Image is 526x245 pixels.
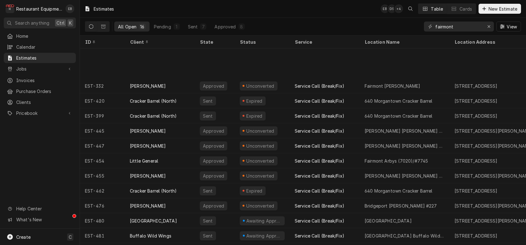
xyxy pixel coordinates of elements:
div: EB [66,4,74,13]
a: Go to Jobs [4,64,76,74]
div: R [6,4,14,13]
div: Derek Stewart's Avatar [387,4,396,13]
div: Service Call (Break/Fix) [295,113,344,119]
div: Cards [460,6,472,12]
div: [PERSON_NAME] [PERSON_NAME] #349 [365,128,445,134]
div: Expired [245,188,263,194]
div: Approved [202,128,225,134]
div: Cracker Barrel (North) [130,98,177,104]
div: Approved [202,143,225,149]
div: Pending [154,23,171,30]
div: [STREET_ADDRESS] [455,233,498,239]
div: EST-399 [80,108,125,123]
div: Unconverted [246,143,275,149]
div: Restaurant Equipment Diagnostics's Avatar [6,4,14,13]
div: EST-481 [80,228,125,243]
div: Status [240,39,283,45]
div: Approved [202,203,225,209]
div: 640 Morgantown Cracker Barrel [365,113,433,119]
button: Open search [406,4,415,14]
a: Go to Help Center [4,203,76,214]
div: [PERSON_NAME] [130,203,166,209]
div: Cracker Barrel (North) [130,188,177,194]
div: Expired [245,113,263,119]
a: Go to What's New [4,214,76,225]
div: DS [387,4,396,13]
div: Expired [245,98,263,104]
div: Service Call (Break/Fix) [295,128,344,134]
div: Service Call (Break/Fix) [295,203,344,209]
div: Sent [202,113,214,119]
div: Unconverted [246,128,275,134]
div: EST-454 [80,153,125,168]
div: EST-455 [80,168,125,183]
button: Erase input [484,22,494,32]
span: New Estimate [487,6,519,12]
span: Clients [16,99,73,105]
div: EST-476 [80,198,125,213]
div: Service [295,39,353,45]
span: Search anything [15,20,49,26]
div: [PERSON_NAME] [PERSON_NAME] #349 [365,143,445,149]
div: EST-332 [80,78,125,93]
div: [STREET_ADDRESS] [455,188,498,194]
div: Emily Bird's Avatar [381,4,389,13]
span: Jobs [16,66,63,72]
a: Clients [4,97,76,107]
a: Estimates [4,53,76,63]
div: Restaurant Equipment Diagnostics [16,6,62,12]
div: Service Call (Break/Fix) [295,233,344,239]
div: Buffalo Wild Wings [130,233,171,239]
div: Sent [202,233,214,239]
div: Approved [214,23,236,30]
div: Approved [202,158,225,164]
div: Unconverted [246,158,275,164]
span: Ctrl [57,20,65,26]
div: Approved [202,173,225,179]
span: Calendar [16,44,73,50]
div: EST-462 [80,183,125,198]
button: View [496,22,521,32]
a: Invoices [4,75,76,86]
div: EST-447 [80,138,125,153]
div: Little General [130,158,158,164]
a: Go to Pricebook [4,108,76,118]
div: Service Call (Break/Fix) [295,98,344,104]
a: Calendar [4,42,76,52]
div: Unconverted [246,203,275,209]
span: Purchase Orders [16,88,73,95]
div: ID [85,39,119,45]
button: Search anythingCtrlK [4,17,76,28]
div: Cracker Barrel (North) [130,113,177,119]
div: Unconverted [246,173,275,179]
div: 8 [240,23,243,30]
div: EST-445 [80,123,125,138]
div: EB [381,4,389,13]
div: [STREET_ADDRESS] [455,158,498,164]
div: [PERSON_NAME] [130,173,166,179]
div: Fairmont Arbys (7020)/#7745 [365,158,428,164]
div: Service Call (Break/Fix) [295,158,344,164]
div: [PERSON_NAME] [130,143,166,149]
a: Purchase Orders [4,86,76,96]
div: Unconverted [246,83,275,89]
div: State [200,39,230,45]
div: + 4 [394,4,403,13]
div: [GEOGRAPHIC_DATA] [365,218,412,224]
div: Approved [202,83,225,89]
div: All Open [118,23,136,30]
span: Home [16,33,73,39]
span: Pricebook [16,110,63,116]
div: EST-420 [80,93,125,108]
div: Bridgeport [PERSON_NAME] #227 [365,203,437,209]
div: 's Avatar [394,4,403,13]
div: 640 Morgantown Cracker Barrel [365,98,433,104]
div: Sent [188,23,198,30]
div: [GEOGRAPHIC_DATA] Buffalo Wild Wings [365,233,445,239]
div: EST-480 [80,213,125,228]
div: Location Name [365,39,443,45]
div: Service Call (Break/Fix) [295,83,344,89]
div: Client [130,39,189,45]
div: Sent [202,98,214,104]
div: [PERSON_NAME] [130,83,166,89]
